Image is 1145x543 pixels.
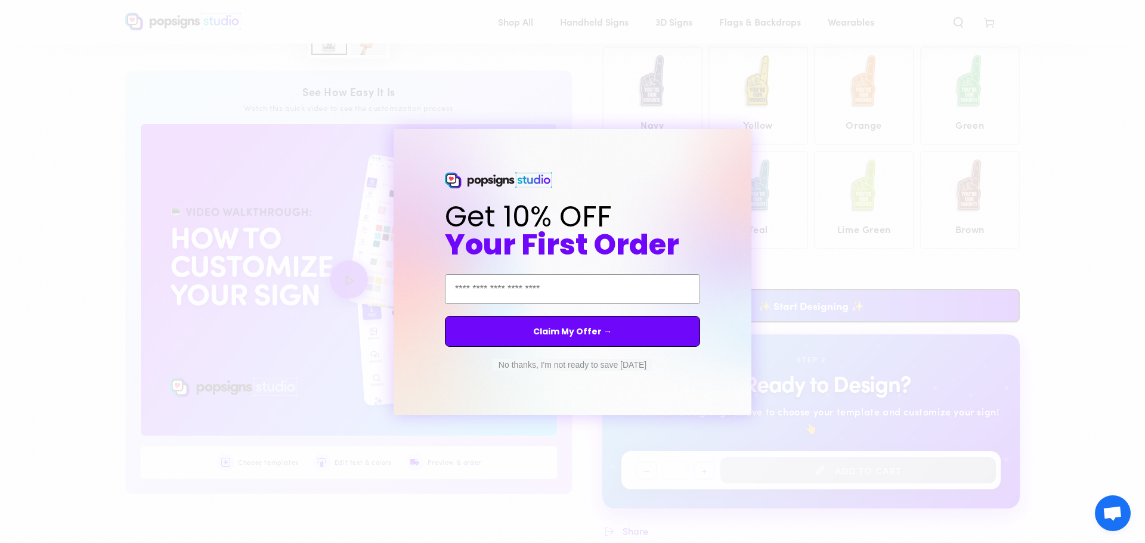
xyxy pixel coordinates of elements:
[445,225,679,265] span: Your First Order
[445,316,700,347] button: Claim My Offer →
[445,172,552,189] img: Popsigns Studio
[445,197,612,237] span: Get 10% OFF
[1095,495,1131,531] a: Open chat
[493,359,652,371] button: No thanks, I'm not ready to save [DATE]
